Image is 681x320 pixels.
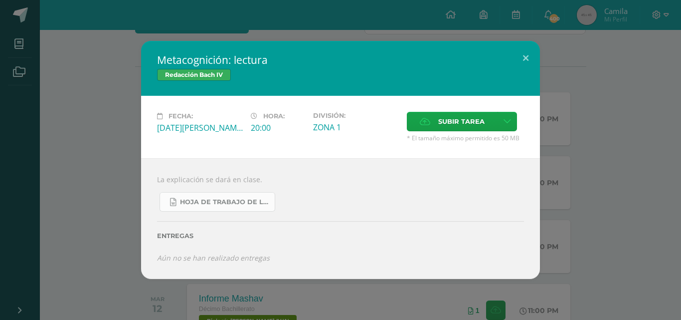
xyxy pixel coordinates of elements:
[511,41,540,75] button: Close (Esc)
[157,53,524,67] h2: Metacognición: lectura
[313,122,399,133] div: ZONA 1
[263,112,285,120] span: Hora:
[180,198,270,206] span: Hoja de trabajo de lectura.docx
[141,158,540,279] div: La explicación se dará en clase.
[251,122,305,133] div: 20:00
[157,69,231,81] span: Redacción Bach IV
[438,112,485,131] span: Subir tarea
[313,112,399,119] label: División:
[407,134,524,142] span: * El tamaño máximo permitido es 50 MB
[169,112,193,120] span: Fecha:
[160,192,275,212] a: Hoja de trabajo de lectura.docx
[157,253,270,263] i: Aún no se han realizado entregas
[157,122,243,133] div: [DATE][PERSON_NAME]
[157,232,524,240] label: Entregas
